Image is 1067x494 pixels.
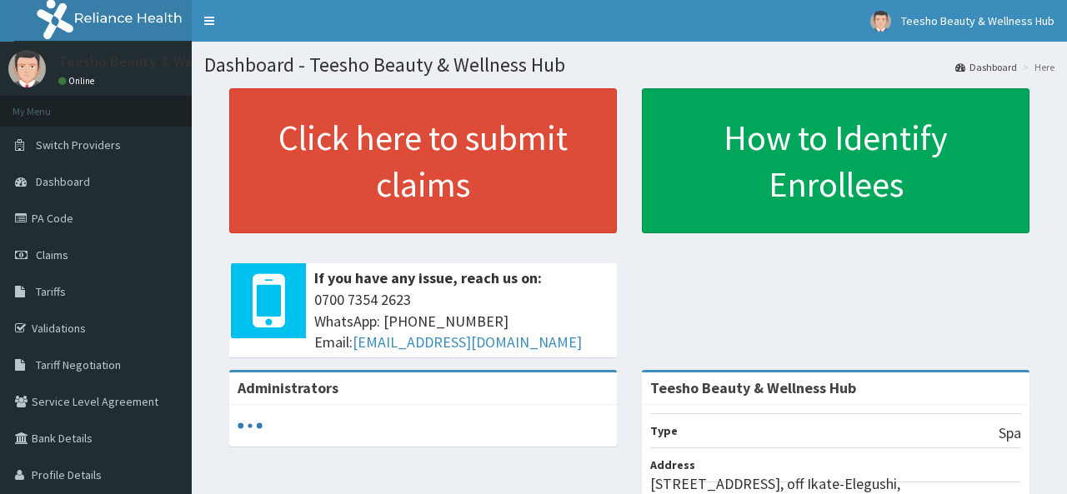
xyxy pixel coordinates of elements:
a: [EMAIL_ADDRESS][DOMAIN_NAME] [353,332,582,352]
strong: Teesho Beauty & Wellness Hub [650,378,856,397]
a: Click here to submit claims [229,88,617,233]
a: How to Identify Enrollees [642,88,1029,233]
b: Type [650,423,678,438]
span: Tariff Negotiation [36,357,121,372]
span: 0700 7354 2623 WhatsApp: [PHONE_NUMBER] Email: [314,289,609,353]
span: Claims [36,247,68,262]
span: Tariffs [36,284,66,299]
b: Address [650,457,695,472]
span: Dashboard [36,174,90,189]
img: User Image [8,50,46,87]
img: User Image [870,11,891,32]
svg: audio-loading [238,413,263,438]
h1: Dashboard - Teesho Beauty & Wellness Hub [204,54,1054,76]
span: Switch Providers [36,137,121,152]
p: Teesho Beauty & Wellness Hub [58,54,261,69]
b: If you have any issue, reach us on: [314,268,542,287]
a: Dashboard [955,60,1017,74]
a: Online [58,75,98,87]
p: Spa [999,422,1021,444]
li: Here [1019,60,1054,74]
span: Teesho Beauty & Wellness Hub [901,13,1054,28]
b: Administrators [238,378,338,397]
